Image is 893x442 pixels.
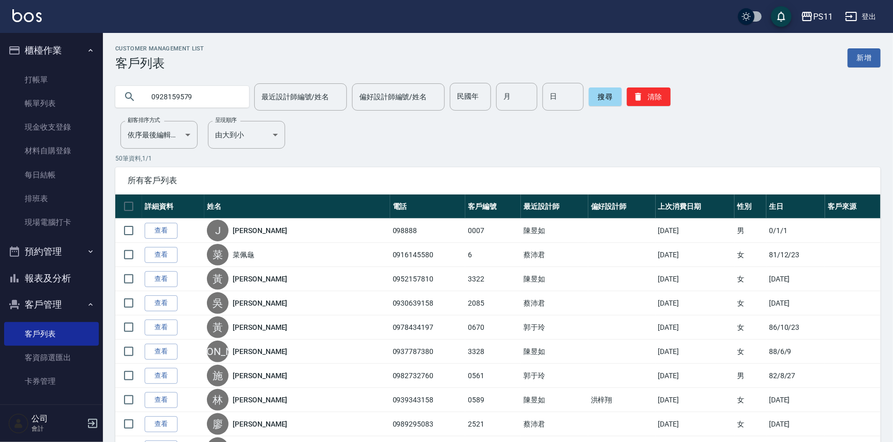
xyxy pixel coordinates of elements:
[390,340,466,364] td: 0937787380
[521,291,588,315] td: 蔡沛君
[144,83,241,111] input: 搜尋關鍵字
[465,364,521,388] td: 0561
[215,116,237,124] label: 呈現順序
[207,389,229,411] div: 林
[115,56,204,70] h3: 客戶列表
[766,315,825,340] td: 86/10/23
[390,364,466,388] td: 0982732760
[656,219,735,243] td: [DATE]
[233,346,287,357] a: [PERSON_NAME]
[207,316,229,338] div: 黃
[31,424,84,433] p: 會計
[734,412,766,436] td: 女
[207,268,229,290] div: 黃
[120,121,198,149] div: 依序最後編輯時間
[12,9,42,22] img: Logo
[465,195,521,219] th: 客戶編號
[521,315,588,340] td: 郭于玲
[4,291,99,318] button: 客戶管理
[813,10,833,23] div: PS11
[766,243,825,267] td: 81/12/23
[656,340,735,364] td: [DATE]
[145,271,178,287] a: 查看
[4,92,99,115] a: 帳單列表
[766,388,825,412] td: [DATE]
[825,195,881,219] th: 客戶來源
[766,219,825,243] td: 0/1/1
[4,238,99,265] button: 預約管理
[207,244,229,266] div: 菜
[588,195,656,219] th: 偏好設計師
[465,219,521,243] td: 0007
[656,315,735,340] td: [DATE]
[145,247,178,263] a: 查看
[734,219,766,243] td: 男
[4,187,99,210] a: 排班表
[145,295,178,311] a: 查看
[145,223,178,239] a: 查看
[233,419,287,429] a: [PERSON_NAME]
[4,346,99,369] a: 客資篩選匯出
[4,265,99,292] button: 報表及分析
[207,413,229,435] div: 廖
[4,115,99,139] a: 現金收支登錄
[766,412,825,436] td: [DATE]
[766,195,825,219] th: 生日
[465,291,521,315] td: 2085
[207,341,229,362] div: [PERSON_NAME]
[656,267,735,291] td: [DATE]
[390,267,466,291] td: 0952157810
[771,6,792,27] button: save
[31,414,84,424] h5: 公司
[115,154,881,163] p: 50 筆資料, 1 / 1
[233,274,287,284] a: [PERSON_NAME]
[204,195,390,219] th: 姓名
[145,368,178,384] a: 查看
[4,139,99,163] a: 材料自購登錄
[848,48,881,67] a: 新增
[233,298,287,308] a: [PERSON_NAME]
[766,364,825,388] td: 82/8/27
[128,116,160,124] label: 顧客排序方式
[465,340,521,364] td: 3328
[390,291,466,315] td: 0930639158
[521,388,588,412] td: 陳昱如
[207,365,229,386] div: 施
[656,195,735,219] th: 上次消費日期
[145,416,178,432] a: 查看
[233,225,287,236] a: [PERSON_NAME]
[766,291,825,315] td: [DATE]
[4,369,99,393] a: 卡券管理
[4,398,99,425] button: 行銷工具
[734,340,766,364] td: 女
[656,364,735,388] td: [DATE]
[656,388,735,412] td: [DATE]
[233,370,287,381] a: [PERSON_NAME]
[390,315,466,340] td: 0978434197
[841,7,881,26] button: 登出
[521,219,588,243] td: 陳昱如
[588,388,656,412] td: 洪梓翔
[465,315,521,340] td: 0670
[766,340,825,364] td: 88/6/9
[734,388,766,412] td: 女
[145,320,178,335] a: 查看
[734,243,766,267] td: 女
[4,163,99,187] a: 每日結帳
[521,364,588,388] td: 郭于玲
[4,37,99,64] button: 櫃檯作業
[142,195,204,219] th: 詳細資料
[390,388,466,412] td: 0939343158
[521,195,588,219] th: 最近設計師
[734,315,766,340] td: 女
[589,87,622,106] button: 搜尋
[465,267,521,291] td: 3322
[145,392,178,408] a: 查看
[8,413,29,434] img: Person
[390,195,466,219] th: 電話
[627,87,671,106] button: 清除
[115,45,204,52] h2: Customer Management List
[734,364,766,388] td: 男
[766,267,825,291] td: [DATE]
[656,412,735,436] td: [DATE]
